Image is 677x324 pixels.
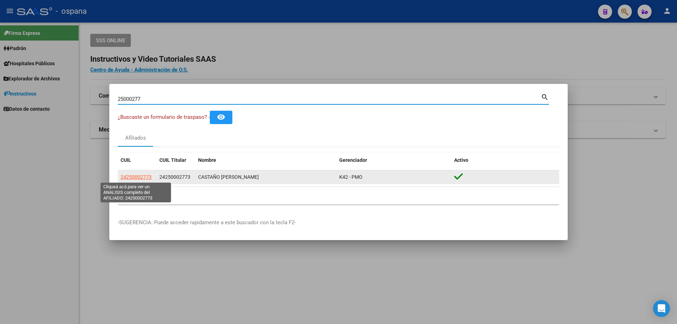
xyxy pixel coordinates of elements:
[653,300,670,317] div: Open Intercom Messenger
[118,219,559,227] p: -SUGERENCIA: Puede acceder rapidamente a este buscador con la tecla F2-
[198,157,216,163] span: Nombre
[198,173,334,181] div: CASTAÑO [PERSON_NAME]
[454,157,468,163] span: Activo
[217,113,225,121] mat-icon: remove_red_eye
[125,134,146,142] div: Afiliados
[339,157,367,163] span: Gerenciador
[118,153,157,168] datatable-header-cell: CUIL
[159,157,186,163] span: CUIL Titular
[541,92,549,101] mat-icon: search
[336,153,451,168] datatable-header-cell: Gerenciador
[121,174,152,180] span: 24250002773
[121,157,131,163] span: CUIL
[118,187,559,204] div: 1 total
[339,174,362,180] span: K42 - PMO
[159,174,190,180] span: 24250002773
[118,114,210,120] span: ¿Buscaste un formulario de traspaso? -
[157,153,195,168] datatable-header-cell: CUIL Titular
[195,153,336,168] datatable-header-cell: Nombre
[451,153,559,168] datatable-header-cell: Activo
